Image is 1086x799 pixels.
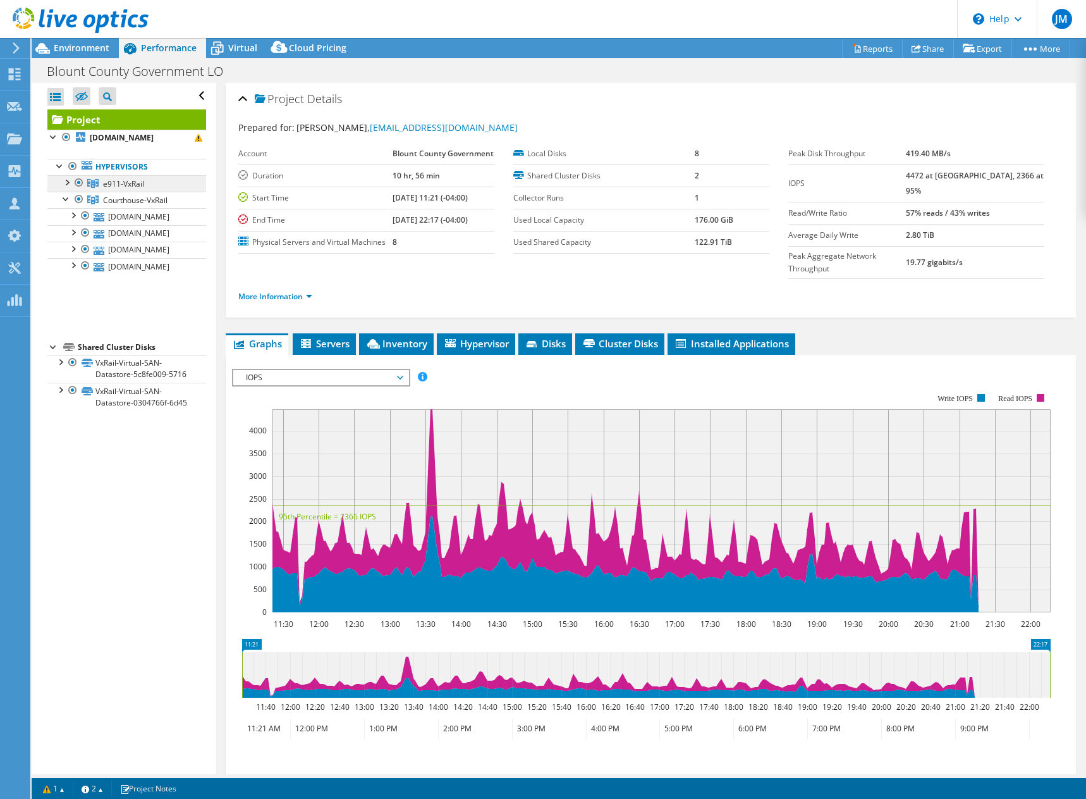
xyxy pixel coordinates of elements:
span: Disks [525,337,566,350]
text: 14:40 [477,702,497,712]
label: Account [238,147,393,160]
a: More [1011,39,1070,58]
text: 20:30 [913,619,933,629]
a: 1 [34,781,73,796]
text: 13:40 [403,702,423,712]
label: End Time [238,214,393,226]
text: 3500 [249,448,267,459]
text: 95th Percentile = 2366 IOPS [279,511,376,522]
b: 2.80 TiB [906,230,934,240]
label: IOPS [788,177,906,190]
text: 20:00 [878,619,898,629]
text: 18:20 [748,702,767,712]
span: JM [1052,9,1072,29]
text: 12:40 [329,702,349,712]
b: 419.40 MB/s [906,148,951,159]
text: 3000 [249,471,267,481]
a: More Information [238,291,312,302]
text: 19:20 [822,702,841,712]
label: Local Disks [513,147,695,160]
label: Start Time [238,192,393,204]
label: Average Daily Write [788,229,906,242]
a: 2 [73,781,112,796]
text: 20:00 [871,702,891,712]
span: Virtual [228,42,257,54]
text: 17:00 [649,702,669,712]
text: 12:30 [344,619,363,629]
text: 2000 [249,516,267,526]
text: 17:20 [674,702,693,712]
a: Hypervisors [47,159,206,175]
text: 12:20 [305,702,324,712]
text: 0 [262,607,267,617]
span: Environment [54,42,109,54]
a: Project Notes [111,781,185,796]
text: Read IOPS [998,394,1032,403]
text: 11:30 [273,619,293,629]
span: Servers [299,337,350,350]
text: 15:00 [522,619,542,629]
b: [DOMAIN_NAME] [90,132,154,143]
text: 13:30 [415,619,435,629]
text: 18:00 [736,619,755,629]
text: 20:40 [920,702,940,712]
text: 16:40 [625,702,644,712]
text: 19:00 [797,702,817,712]
span: Cloud Pricing [289,42,346,54]
a: Courthouse-VxRail [47,192,206,208]
text: 21:20 [970,702,989,712]
text: 21:00 [945,702,965,712]
span: Performance [141,42,197,54]
text: 2500 [249,493,267,504]
b: 57% reads / 43% writes [906,207,990,218]
text: 15:20 [527,702,546,712]
text: 16:00 [594,619,613,629]
text: 16:30 [629,619,649,629]
text: 21:40 [994,702,1014,712]
b: [DATE] 22:17 (-04:00) [393,214,468,225]
span: IOPS [240,370,402,385]
text: 12:00 [280,702,300,712]
h1: Blount County Government LO [41,65,243,78]
span: [PERSON_NAME], [296,121,518,133]
text: 14:00 [451,619,470,629]
svg: \n [973,13,984,25]
text: 22:00 [1020,619,1040,629]
label: Physical Servers and Virtual Machines [238,236,393,249]
a: e911-VxRail [47,175,206,192]
text: 20:20 [896,702,915,712]
span: Inventory [365,337,427,350]
label: Shared Cluster Disks [513,170,695,182]
text: 17:30 [700,619,719,629]
b: 10 hr, 56 min [393,170,440,181]
text: 15:30 [558,619,577,629]
a: [DOMAIN_NAME] [47,130,206,146]
label: Used Shared Capacity [513,236,695,249]
a: [DOMAIN_NAME] [47,208,206,225]
b: 8 [695,148,699,159]
b: 19.77 gigabits/s [906,257,963,268]
a: [DOMAIN_NAME] [47,258,206,275]
span: Details [307,91,342,106]
text: 16:20 [601,702,620,712]
label: Used Local Capacity [513,214,695,226]
text: 13:20 [379,702,398,712]
text: 22:00 [1019,702,1039,712]
b: 176.00 GiB [695,214,733,225]
text: Write IOPS [937,394,973,403]
label: Peak Aggregate Network Throughput [788,250,906,275]
span: Graphs [232,337,282,350]
text: 19:40 [846,702,866,712]
text: 21:30 [985,619,1004,629]
a: Reports [842,39,903,58]
text: 15:40 [551,702,571,712]
span: e911-VxRail [103,178,144,189]
text: 500 [253,584,267,595]
text: 13:00 [380,619,400,629]
text: 18:00 [723,702,743,712]
div: Shared Cluster Disks [78,340,206,355]
b: 122.91 TiB [695,237,732,247]
text: 4000 [249,425,267,436]
text: 15:00 [502,702,522,712]
label: Read/Write Ratio [788,207,906,220]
